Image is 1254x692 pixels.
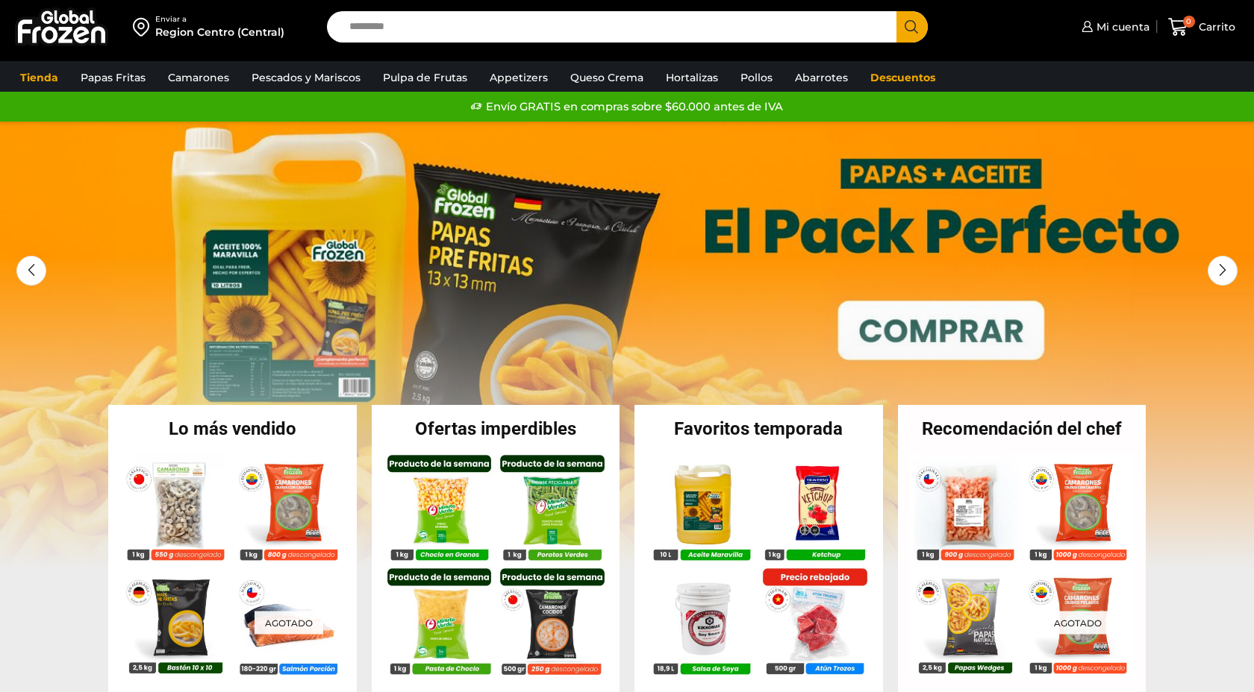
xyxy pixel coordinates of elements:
h2: Favoritos temporada [634,420,883,438]
a: Papas Fritas [73,63,153,92]
div: Previous slide [16,256,46,286]
a: Tienda [13,63,66,92]
a: Appetizers [482,63,555,92]
a: Pulpa de Frutas [375,63,475,92]
p: Agotado [255,611,323,635]
h2: Lo más vendido [108,420,357,438]
a: Pollos [733,63,780,92]
a: Mi cuenta [1078,12,1149,42]
h2: Recomendación del chef [898,420,1147,438]
h2: Ofertas imperdibles [372,420,620,438]
a: Queso Crema [563,63,651,92]
span: Mi cuenta [1093,19,1149,34]
p: Agotado [1044,611,1112,635]
div: Region Centro (Central) [155,25,284,40]
a: Abarrotes [787,63,855,92]
a: Descuentos [863,63,943,92]
a: Camarones [160,63,237,92]
button: Search button [896,11,928,43]
a: 0 Carrito [1164,10,1239,45]
span: Carrito [1195,19,1235,34]
a: Pescados y Mariscos [244,63,368,92]
img: address-field-icon.svg [133,14,155,40]
a: Hortalizas [658,63,726,92]
div: Next slide [1208,256,1238,286]
div: Enviar a [155,14,284,25]
span: 0 [1183,16,1195,28]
